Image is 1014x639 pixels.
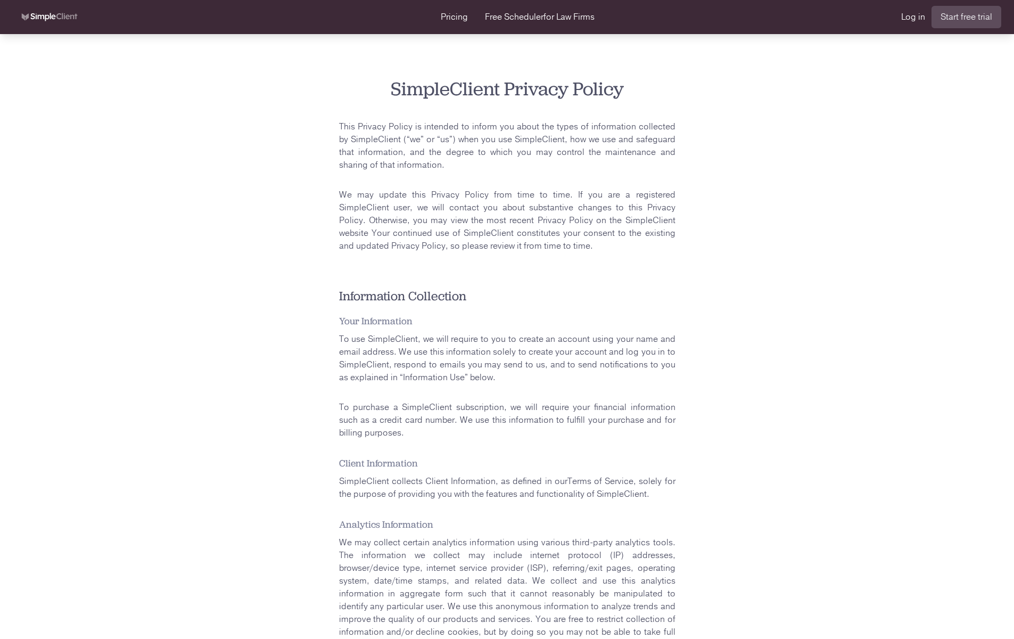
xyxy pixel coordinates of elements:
h2: Information Collection [339,286,675,306]
h3: Your Information [339,314,675,329]
h3: Analytics Information [339,518,675,532]
p: To use SimpleClient, we will require to you to create an account using your name and email addres... [339,333,675,384]
a: Free Schedulerfor Law Firms [485,11,595,23]
a: Pricing [441,11,468,23]
a: Log in [901,11,925,23]
a: Terms of Service [567,476,633,487]
p: To purchase a SimpleClient subscription, we will require your financial information such as a cre... [339,401,675,439]
a: Go to the homepage [13,9,86,26]
p: We may update this Privacy Policy from time to time. If you are a registered SimpleClient user, w... [339,189,675,252]
p: SimpleClient collects Client Information, as defined in our , solely for the purpose of providing... [339,475,675,501]
p: This Privacy Policy is intended to inform you about the types of information collected by SimpleC... [339,120,675,171]
a: Start free trial [931,6,1001,28]
svg: SimpleClient Logo [13,9,86,26]
h3: Client Information [339,456,675,471]
h1: SimpleClient Privacy Policy [339,75,675,103]
span: for Law Firms [543,11,595,23]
